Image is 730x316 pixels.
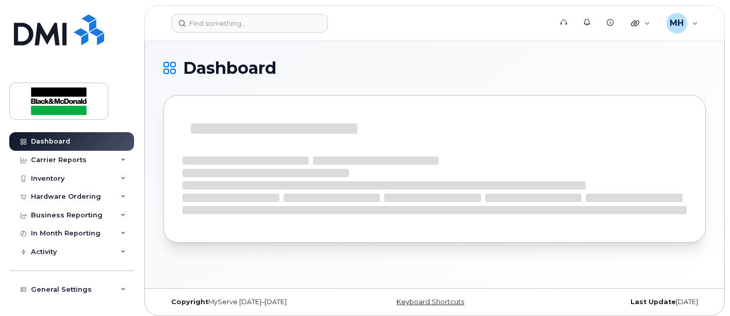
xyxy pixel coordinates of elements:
[171,298,208,306] strong: Copyright
[163,298,344,306] div: MyServe [DATE]–[DATE]
[396,298,464,306] a: Keyboard Shortcuts
[631,298,676,306] strong: Last Update
[525,298,706,306] div: [DATE]
[183,60,276,76] span: Dashboard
